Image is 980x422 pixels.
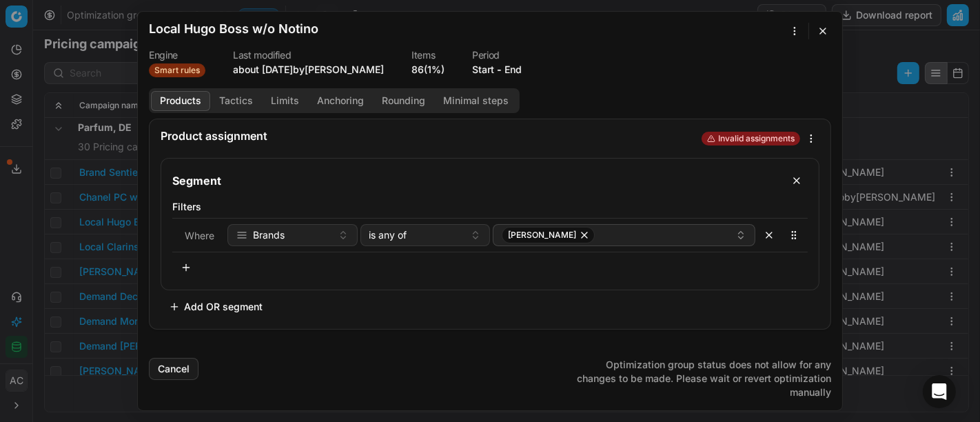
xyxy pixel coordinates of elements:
p: Optimization group status does not allow for any changes to be made. Please wait or revert optimi... [566,358,831,399]
button: Minimal steps [434,91,518,111]
button: [PERSON_NAME] [493,224,755,246]
dt: Engine [149,50,205,60]
span: is any of [369,228,407,242]
dt: Last modified [233,50,384,60]
dt: Items [411,50,445,60]
span: - [497,63,502,77]
button: Anchoring [308,91,373,111]
span: Where [185,230,215,241]
a: 86(1%) [411,63,445,77]
button: Start [472,63,494,77]
span: about [DATE] by [PERSON_NAME] [233,63,384,75]
h2: Local Hugo Boss w/o Notino [149,23,318,35]
span: Invalid assignments [702,132,800,145]
button: Products [151,91,210,111]
span: Brands [253,228,285,242]
button: Cancel [149,358,198,380]
button: Limits [262,91,308,111]
button: End [504,63,522,77]
span: [PERSON_NAME] [508,230,576,241]
input: Segment [170,170,780,192]
button: Tactics [210,91,262,111]
button: Add OR segment [161,296,271,318]
button: Rounding [373,91,434,111]
div: Product assignment [161,130,699,141]
span: Smart rules [149,63,205,77]
dt: Period [472,50,522,60]
label: Filters [172,200,808,214]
